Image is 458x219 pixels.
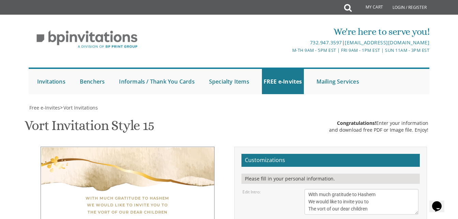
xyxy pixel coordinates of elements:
a: Benchers [78,69,107,94]
a: Free e-Invites [29,104,60,111]
a: 732.947.3597 [310,39,342,46]
iframe: chat widget [429,192,451,212]
span: > [60,104,98,111]
a: FREE e-Invites [262,69,304,94]
a: My Cart [351,1,388,14]
a: Specialty Items [207,69,251,94]
a: Informals / Thank You Cards [117,69,196,94]
label: Edit Intro: [242,189,261,195]
div: Please fill in your personal information. [241,174,420,184]
div: With much gratitude to Hashem We would like to invite you to The vort of our dear children [55,195,201,216]
span: Congratulations! [337,120,376,126]
a: [EMAIL_ADDRESS][DOMAIN_NAME] [345,39,429,46]
div: Enter your information [329,120,428,127]
textarea: With much gratitude to Hashem We would like to invite you to The vort of our dear children [305,189,418,215]
img: BP Invitation Loft [29,25,146,54]
div: | [163,39,430,47]
h1: Vort Invitation Style 15 [25,118,154,138]
a: Invitations [35,69,67,94]
a: Vort Invitations [63,104,98,111]
div: M-Th 9am - 5pm EST | Fri 9am - 1pm EST | Sun 11am - 3pm EST [163,47,430,54]
div: and download free PDF or Image file. Enjoy! [329,127,428,133]
div: We're here to serve you! [163,25,430,39]
h2: Customizations [241,154,420,167]
a: Mailing Services [315,69,361,94]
